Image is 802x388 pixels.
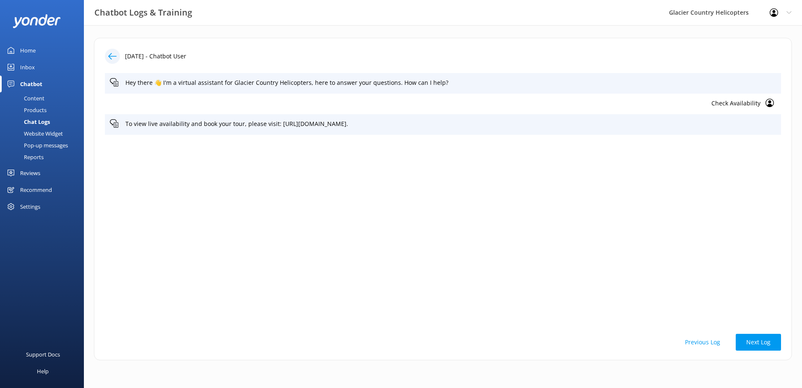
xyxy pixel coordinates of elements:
a: Website Widget [5,128,84,139]
button: Next Log [736,334,781,351]
a: Products [5,104,84,116]
a: Pop-up messages [5,139,84,151]
p: Hey there 👋 I'm a virtual assistant for Glacier Country Helicopters, here to answer your question... [125,78,776,87]
div: Pop-up messages [5,139,68,151]
div: Products [5,104,47,116]
a: Reports [5,151,84,163]
a: Chat Logs [5,116,84,128]
div: Settings [20,198,40,215]
div: Recommend [20,181,52,198]
p: Check Availability [110,99,760,108]
h3: Chatbot Logs & Training [94,6,192,19]
img: yonder-white-logo.png [13,14,61,28]
div: Reports [5,151,44,163]
div: Chatbot [20,76,42,92]
div: Website Widget [5,128,63,139]
button: Previous Log [674,334,731,351]
div: Inbox [20,59,35,76]
div: Support Docs [26,346,60,363]
div: Content [5,92,44,104]
p: To view live availability and book your tour, please visit: [URL][DOMAIN_NAME]. [125,119,776,128]
div: Help [37,363,49,380]
div: Chat Logs [5,116,50,128]
div: Home [20,42,36,59]
div: Reviews [20,165,40,181]
p: [DATE] - Chatbot User [125,52,186,61]
a: Content [5,92,84,104]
